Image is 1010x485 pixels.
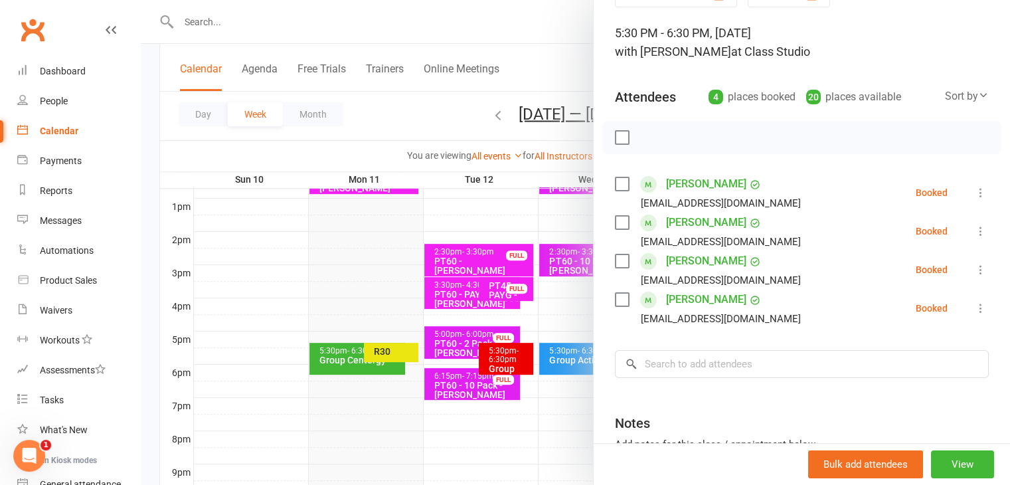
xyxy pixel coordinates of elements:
a: [PERSON_NAME] [666,212,746,233]
div: Messages [40,215,82,226]
div: places available [806,88,901,106]
div: [EMAIL_ADDRESS][DOMAIN_NAME] [641,272,801,289]
div: Calendar [40,126,78,136]
a: Reports [17,176,140,206]
a: Tasks [17,385,140,415]
div: Sort by [945,88,989,105]
a: Clubworx [16,13,49,47]
div: Dashboard [40,66,86,76]
div: Payments [40,155,82,166]
a: Calendar [17,116,140,146]
a: Product Sales [17,266,140,296]
div: Automations [40,245,94,256]
a: Assessments [17,355,140,385]
div: Booked [916,304,948,313]
div: Product Sales [40,275,97,286]
iframe: Intercom live chat [13,440,45,472]
a: [PERSON_NAME] [666,289,746,310]
div: Add notes for this class / appointment below [615,436,989,452]
div: What's New [40,425,88,435]
span: at Class Studio [731,45,810,58]
div: Workouts [40,335,80,345]
div: Assessments [40,365,106,375]
div: Reports [40,185,72,196]
a: Waivers [17,296,140,326]
div: Booked [916,227,948,236]
a: Messages [17,206,140,236]
div: 4 [709,90,723,104]
div: [EMAIL_ADDRESS][DOMAIN_NAME] [641,310,801,328]
button: View [931,450,994,478]
div: [EMAIL_ADDRESS][DOMAIN_NAME] [641,195,801,212]
div: Waivers [40,305,72,316]
div: Notes [615,414,650,433]
div: places booked [709,88,796,106]
a: Automations [17,236,140,266]
div: 5:30 PM - 6:30 PM, [DATE] [615,24,989,61]
div: Booked [916,188,948,197]
button: Bulk add attendees [808,450,923,478]
a: Workouts [17,326,140,355]
div: Attendees [615,88,676,106]
a: People [17,86,140,116]
a: What's New [17,415,140,445]
span: 1 [41,440,51,450]
div: 20 [806,90,821,104]
a: [PERSON_NAME] [666,173,746,195]
div: People [40,96,68,106]
a: Dashboard [17,56,140,86]
div: [EMAIL_ADDRESS][DOMAIN_NAME] [641,233,801,250]
span: with [PERSON_NAME] [615,45,731,58]
a: [PERSON_NAME] [666,250,746,272]
div: Booked [916,265,948,274]
div: Tasks [40,395,64,405]
input: Search to add attendees [615,350,989,378]
a: Payments [17,146,140,176]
